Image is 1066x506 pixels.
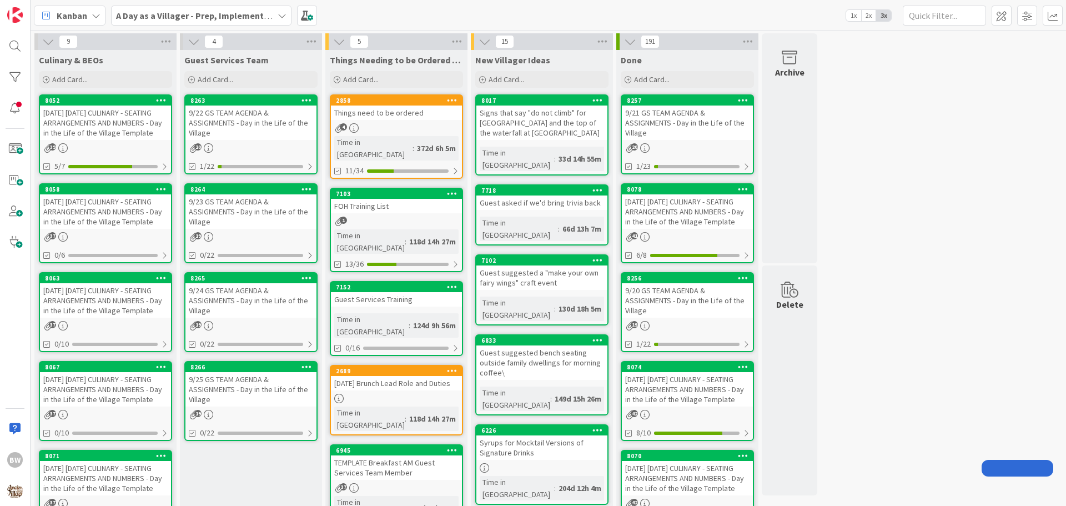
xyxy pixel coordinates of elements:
[39,183,172,263] a: 8058[DATE] [DATE] CULINARY - SEATING ARRANGEMENTS AND NUMBERS - Day in the Life of the Village Te...
[406,413,459,425] div: 118d 14h 27m
[554,153,556,165] span: :
[185,194,316,229] div: 9/23 GS TEAM AGENDA & ASSIGNMENTS - Day in the Life of the Village
[336,190,462,198] div: 7103
[49,232,56,239] span: 37
[350,35,369,48] span: 5
[475,54,550,66] span: New Villager Ideas
[185,362,316,407] div: 82669/25 GS TEAM AGENDA & ASSIGNMENTS - Day in the Life of the Village
[40,194,171,229] div: [DATE] [DATE] CULINARY - SEATING ARRANGEMENTS AND NUMBERS - Day in the Life of the Village Template
[554,482,556,494] span: :
[331,292,462,307] div: Guest Services Training
[40,362,171,407] div: 8067[DATE] [DATE] CULINARY - SEATING ARRANGEMENTS AND NUMBERS - Day in the Life of the Village Te...
[846,10,861,21] span: 1x
[480,147,554,171] div: Time in [GEOGRAPHIC_DATA]
[476,255,607,290] div: 7102Guest suggested a "make your own fairy wings" craft event
[184,361,318,441] a: 82669/25 GS TEAM AGENDA & ASSIGNMENTS - Day in the Life of the Village0/22
[49,499,56,506] span: 37
[556,153,604,165] div: 33d 14h 55m
[622,451,753,461] div: 8070
[622,194,753,229] div: [DATE] [DATE] CULINARY - SEATING ARRANGEMENTS AND NUMBERS - Day in the Life of the Village Template
[622,184,753,194] div: 8078
[40,451,171,461] div: 8071
[480,387,550,411] div: Time in [GEOGRAPHIC_DATA]
[330,365,463,435] a: 2689[DATE] Brunch Lead Role and DutiesTime in [GEOGRAPHIC_DATA]:118d 14h 27m
[331,376,462,390] div: [DATE] Brunch Lead Role and Duties
[476,335,607,345] div: 6833
[331,199,462,213] div: FOH Training List
[7,483,23,499] img: avatar
[185,184,316,194] div: 8264
[554,303,556,315] span: :
[475,424,609,505] a: 6226Syrups for Mocktail Versions of Signature DrinksTime in [GEOGRAPHIC_DATA]:204d 12h 4m
[627,186,753,193] div: 8078
[40,184,171,229] div: 8058[DATE] [DATE] CULINARY - SEATING ARRANGEMENTS AND NUMBERS - Day in the Life of the Village Te...
[631,321,638,328] span: 19
[7,452,23,468] div: BW
[776,298,803,311] div: Delete
[476,186,607,196] div: 7718
[476,435,607,460] div: Syrups for Mocktail Versions of Signature Drinks
[185,372,316,407] div: 9/25 GS TEAM AGENDA & ASSIGNMENTS - Day in the Life of the Village
[194,143,202,151] span: 20
[49,143,56,151] span: 39
[636,427,651,439] span: 8/10
[641,35,660,48] span: 191
[556,303,604,315] div: 130d 18h 5m
[627,274,753,282] div: 8256
[40,372,171,407] div: [DATE] [DATE] CULINARY - SEATING ARRANGEMENTS AND NUMBERS - Day in the Life of the Village Template
[340,483,347,490] span: 37
[40,106,171,140] div: [DATE] [DATE] CULINARY - SEATING ARRANGEMENTS AND NUMBERS - Day in the Life of the Village Template
[40,362,171,372] div: 8067
[476,255,607,265] div: 7102
[54,338,69,350] span: 0/10
[621,183,754,263] a: 8078[DATE] [DATE] CULINARY - SEATING ARRANGEMENTS AND NUMBERS - Day in the Life of the Village Te...
[331,455,462,480] div: TEMPLATE Breakfast AM Guest Services Team Member
[476,96,607,106] div: 8017
[861,10,876,21] span: 2x
[52,74,88,84] span: Add Card...
[45,363,171,371] div: 8067
[200,427,214,439] span: 0/22
[334,313,409,338] div: Time in [GEOGRAPHIC_DATA]
[622,96,753,140] div: 82579/21 GS TEAM AGENDA & ASSIGNMENTS - Day in the Life of the Village
[627,452,753,460] div: 8070
[40,451,171,495] div: 8071[DATE] [DATE] CULINARY - SEATING ARRANGEMENTS AND NUMBERS - Day in the Life of the Village Te...
[558,223,560,235] span: :
[190,274,316,282] div: 8265
[331,189,462,199] div: 7103
[39,94,172,174] a: 8052[DATE] [DATE] CULINARY - SEATING ARRANGEMENTS AND NUMBERS - Day in the Life of the Village Te...
[331,282,462,307] div: 7152Guest Services Training
[480,297,554,321] div: Time in [GEOGRAPHIC_DATA]
[476,425,607,435] div: 6226
[185,283,316,318] div: 9/24 GS TEAM AGENDA & ASSIGNMENTS - Day in the Life of the Village
[476,335,607,380] div: 6833Guest suggested bench seating outside family dwellings for morning coffee\
[190,363,316,371] div: 8266
[334,229,405,254] div: Time in [GEOGRAPHIC_DATA]
[330,54,463,66] span: Things Needing to be Ordered - PUT IN CARD, Don't make new card
[621,361,754,441] a: 8074[DATE] [DATE] CULINARY - SEATING ARRANGEMENTS AND NUMBERS - Day in the Life of the Village Te...
[185,273,316,283] div: 8265
[495,35,514,48] span: 15
[40,461,171,495] div: [DATE] [DATE] CULINARY - SEATING ARRANGEMENTS AND NUMBERS - Day in the Life of the Village Template
[185,96,316,140] div: 82639/22 GS TEAM AGENDA & ASSIGNMENTS - Day in the Life of the Village
[54,249,65,261] span: 0/6
[622,184,753,229] div: 8078[DATE] [DATE] CULINARY - SEATING ARRANGEMENTS AND NUMBERS - Day in the Life of the Village Te...
[481,427,607,434] div: 6226
[345,342,360,354] span: 0/16
[343,74,379,84] span: Add Card...
[331,445,462,455] div: 6945
[631,143,638,151] span: 20
[340,217,347,224] span: 1
[184,272,318,352] a: 82659/24 GS TEAM AGENDA & ASSIGNMENTS - Day in the Life of the Village0/22
[475,94,609,176] a: 8017Signs that say "do not climb" for [GEOGRAPHIC_DATA] and the top of the waterfall at [GEOGRAPH...
[116,10,314,21] b: A Day as a Villager - Prep, Implement and Execute
[622,451,753,495] div: 8070[DATE] [DATE] CULINARY - SEATING ARRANGEMENTS AND NUMBERS - Day in the Life of the Village Te...
[631,499,638,506] span: 42
[40,184,171,194] div: 8058
[631,232,638,239] span: 41
[481,187,607,194] div: 7718
[185,106,316,140] div: 9/22 GS TEAM AGENDA & ASSIGNMENTS - Day in the Life of the Village
[560,223,604,235] div: 66d 13h 7m
[330,94,463,179] a: 2858Things need to be orderedTime in [GEOGRAPHIC_DATA]:372d 6h 5m11/34
[622,362,753,372] div: 8074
